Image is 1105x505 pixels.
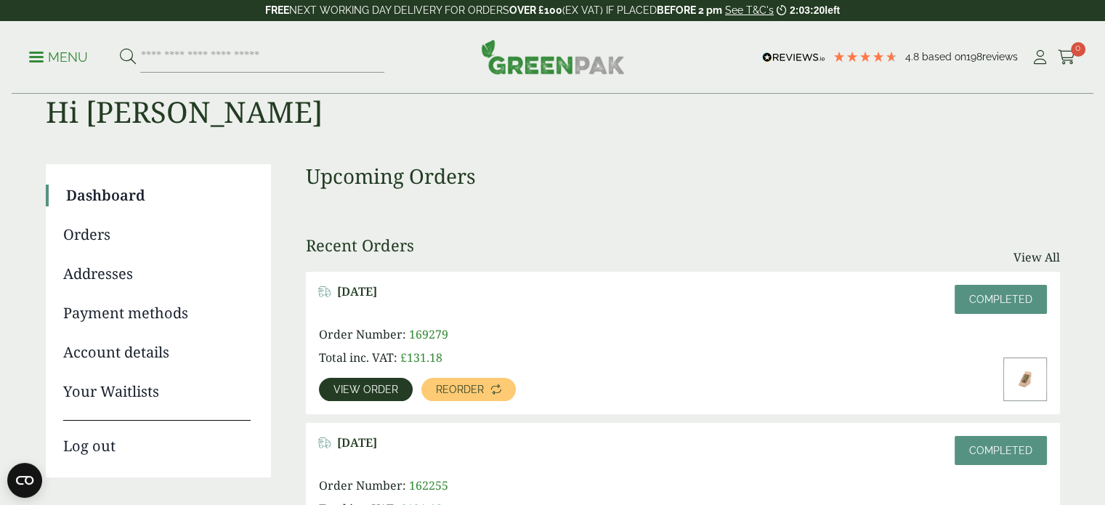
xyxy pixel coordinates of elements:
[1058,47,1076,68] a: 0
[969,445,1032,456] span: Completed
[319,350,397,365] span: Total inc. VAT:
[409,477,448,493] span: 162255
[833,50,898,63] div: 4.79 Stars
[319,378,413,401] a: View order
[966,51,982,62] span: 198
[657,4,722,16] strong: BEFORE 2 pm
[400,350,407,365] span: £
[319,477,406,493] span: Order Number:
[333,384,398,395] span: View order
[762,52,825,62] img: REVIEWS.io
[1031,50,1049,65] i: My Account
[481,39,625,74] img: GreenPak Supplies
[29,49,88,63] a: Menu
[436,384,484,395] span: Reorder
[790,4,825,16] span: 2:03:20
[337,436,377,450] span: [DATE]
[63,224,251,246] a: Orders
[29,49,88,66] p: Menu
[319,326,406,342] span: Order Number:
[400,350,442,365] bdi: 131.18
[825,4,840,16] span: left
[969,294,1032,305] span: Completed
[905,51,922,62] span: 4.8
[725,4,774,16] a: See T&C's
[1004,358,1046,400] img: 5430063B-Kraft-Mini-Sandwich-Pack-Closed-with-food-contents-300x200.jpg
[66,185,251,206] a: Dashboard
[265,4,289,16] strong: FREE
[63,381,251,403] a: Your Waitlists
[982,51,1018,62] span: reviews
[1013,249,1060,266] a: View All
[46,48,1060,129] h1: Hi [PERSON_NAME]
[1058,50,1076,65] i: Cart
[922,51,966,62] span: Based on
[1071,42,1085,57] span: 0
[409,326,448,342] span: 169279
[509,4,562,16] strong: OVER £100
[63,302,251,324] a: Payment methods
[7,463,42,498] button: Open CMP widget
[306,164,1060,189] h3: Upcoming Orders
[337,285,377,299] span: [DATE]
[63,342,251,363] a: Account details
[63,420,251,457] a: Log out
[421,378,516,401] a: Reorder
[63,263,251,285] a: Addresses
[306,235,414,254] h3: Recent Orders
